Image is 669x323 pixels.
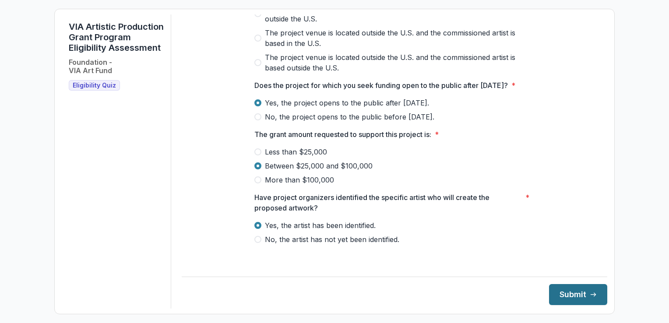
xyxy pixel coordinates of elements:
span: The project venue is located outside the U.S. and the commissioned artist is based outside the U.S. [265,52,535,73]
span: Yes, the project opens to the public after [DATE]. [265,98,429,108]
span: Eligibility Quiz [73,82,116,89]
span: Less than $25,000 [265,147,327,157]
p: The grant amount requested to support this project is: [254,129,431,140]
h1: VIA Artistic Production Grant Program Eligibility Assessment [69,21,164,53]
span: No, the artist has not yet been identified. [265,234,399,245]
p: Does the project for which you seek funding open to the public after [DATE]? [254,80,508,91]
button: Submit [549,284,607,305]
span: Yes, the artist has been identified. [265,220,376,231]
span: No, the project opens to the public before [DATE]. [265,112,434,122]
p: Have project organizers identified the specific artist who will create the proposed artwork? [254,192,522,213]
span: The project venue is located outside the U.S. and the commissioned artist is based in the U.S. [265,28,535,49]
span: Between $25,000 and $100,000 [265,161,373,171]
h2: Foundation - VIA Art Fund [69,58,112,75]
span: More than $100,000 [265,175,334,185]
